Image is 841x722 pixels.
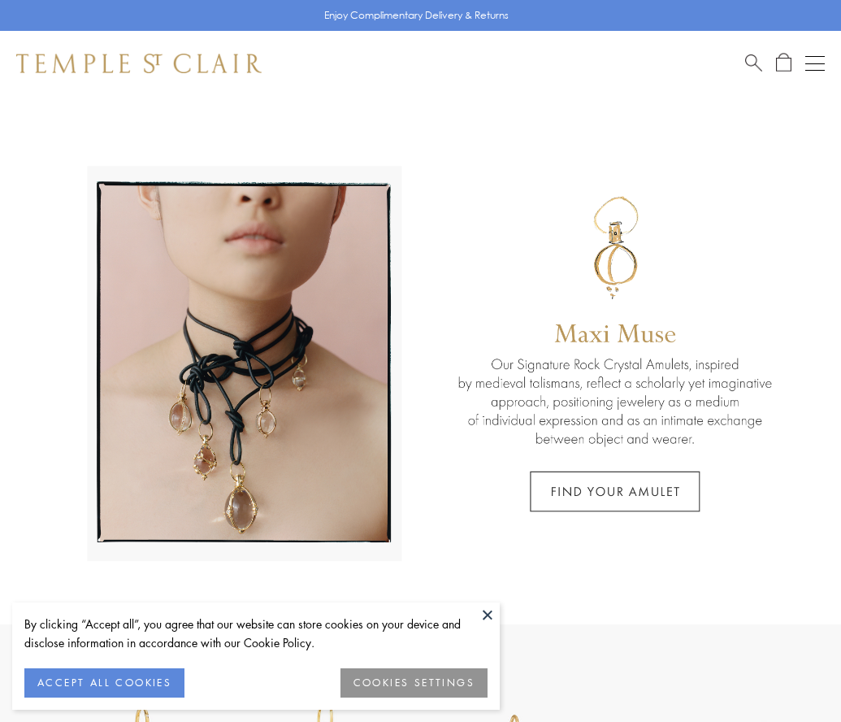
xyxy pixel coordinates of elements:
img: Temple St. Clair [16,54,262,73]
a: Search [745,53,762,73]
button: COOKIES SETTINGS [340,668,488,698]
p: Enjoy Complimentary Delivery & Returns [324,7,509,24]
button: ACCEPT ALL COOKIES [24,668,184,698]
button: Open navigation [805,54,825,73]
div: By clicking “Accept all”, you agree that our website can store cookies on your device and disclos... [24,615,488,652]
a: Open Shopping Bag [776,53,791,73]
